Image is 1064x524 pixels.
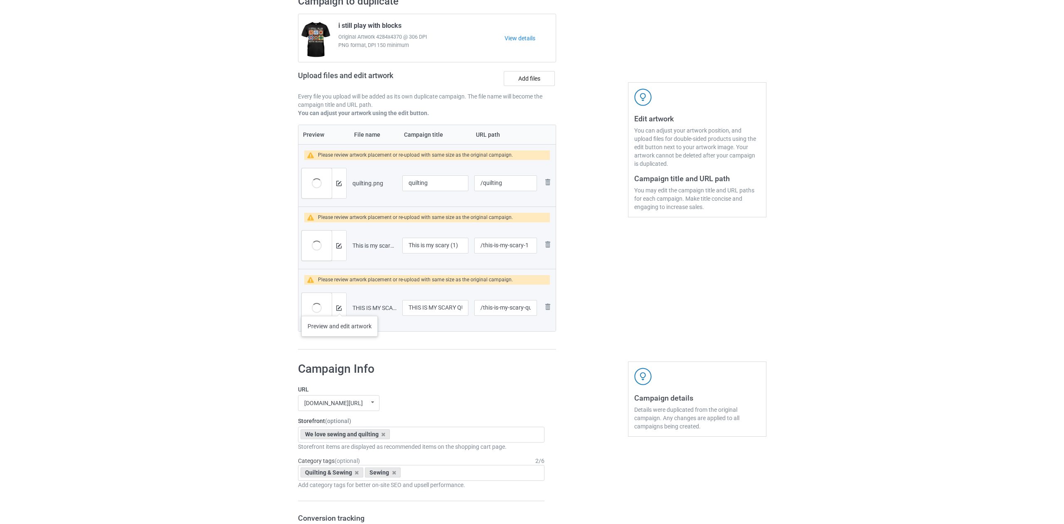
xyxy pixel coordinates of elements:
label: URL [298,385,545,394]
span: Original Artwork 4284x4370 @ 306 DPI [338,33,505,41]
img: svg+xml;base64,PD94bWwgdmVyc2lvbj0iMS4wIiBlbmNvZGluZz0iVVRGLTgiPz4KPHN2ZyB3aWR0aD0iMTRweCIgaGVpZ2... [336,305,342,311]
span: i still play with blocks [338,22,401,33]
th: Preview [298,125,350,144]
div: quilting.png [352,179,397,187]
img: svg+xml;base64,PD94bWwgdmVyc2lvbj0iMS4wIiBlbmNvZGluZz0iVVRGLTgiPz4KPHN2ZyB3aWR0aD0iNDJweCIgaGVpZ2... [634,89,652,106]
img: warning [307,277,318,283]
img: warning [307,214,318,221]
h1: Campaign Info [298,362,545,376]
img: svg+xml;base64,PD94bWwgdmVyc2lvbj0iMS4wIiBlbmNvZGluZz0iVVRGLTgiPz4KPHN2ZyB3aWR0aD0iMjhweCIgaGVpZ2... [543,302,553,312]
label: Storefront [298,417,545,425]
th: Campaign title [399,125,472,144]
div: You can adjust your artwork position, and upload files for double-sided products using the edit b... [634,126,760,168]
div: This is my scary (1).png [352,241,397,250]
img: svg+xml;base64,PD94bWwgdmVyc2lvbj0iMS4wIiBlbmNvZGluZz0iVVRGLTgiPz4KPHN2ZyB3aWR0aD0iMTRweCIgaGVpZ2... [336,181,342,186]
th: URL path [471,125,539,144]
th: File name [350,125,399,144]
a: View details [505,34,556,42]
img: svg+xml;base64,PD94bWwgdmVyc2lvbj0iMS4wIiBlbmNvZGluZz0iVVRGLTgiPz4KPHN2ZyB3aWR0aD0iMTRweCIgaGVpZ2... [336,243,342,248]
b: You can adjust your artwork using the edit button. [298,110,429,116]
div: Please review artwork placement or re-upload with same size as the original campaign. [318,150,513,160]
div: Please review artwork placement or re-upload with same size as the original campaign. [318,275,513,285]
div: THIS IS MY SCARY QUILTER COSTUME (2).png [352,304,397,312]
img: svg+xml;base64,PD94bWwgdmVyc2lvbj0iMS4wIiBlbmNvZGluZz0iVVRGLTgiPz4KPHN2ZyB3aWR0aD0iNDJweCIgaGVpZ2... [634,368,652,385]
span: (optional) [325,418,351,424]
div: Details were duplicated from the original campaign. Any changes are applied to all campaigns bein... [634,406,760,431]
div: Please review artwork placement or re-upload with same size as the original campaign. [318,213,513,222]
div: [DOMAIN_NAME][URL] [304,400,363,406]
img: warning [307,152,318,158]
img: svg+xml;base64,PD94bWwgdmVyc2lvbj0iMS4wIiBlbmNvZGluZz0iVVRGLTgiPz4KPHN2ZyB3aWR0aD0iMjhweCIgaGVpZ2... [543,239,553,249]
div: Storefront items are displayed as recommended items on the shopping cart page. [298,443,545,451]
div: 2 / 6 [535,457,544,465]
h3: Conversion tracking [298,513,545,523]
label: Category tags [298,457,360,465]
h3: Campaign title and URL path [634,174,760,183]
div: Add category tags for better on-site SEO and upsell performance. [298,481,545,489]
img: svg+xml;base64,PD94bWwgdmVyc2lvbj0iMS4wIiBlbmNvZGluZz0iVVRGLTgiPz4KPHN2ZyB3aWR0aD0iMjhweCIgaGVpZ2... [543,177,553,187]
h2: Upload files and edit artwork [298,71,453,86]
div: Quilting & Sewing [300,467,364,477]
span: PNG format, DPI 150 minimum [338,41,505,49]
div: Sewing [365,467,401,477]
h3: Edit artwork [634,114,760,123]
div: You may edit the campaign title and URL paths for each campaign. Make title concise and engaging ... [634,186,760,211]
h3: Campaign details [634,393,760,403]
span: (optional) [335,458,360,464]
p: Every file you upload will be added as its own duplicate campaign. The file name will become the ... [298,92,557,109]
div: We love sewing and quilting [300,429,390,439]
div: Preview and edit artwork [301,316,378,337]
label: Add files [504,71,555,86]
